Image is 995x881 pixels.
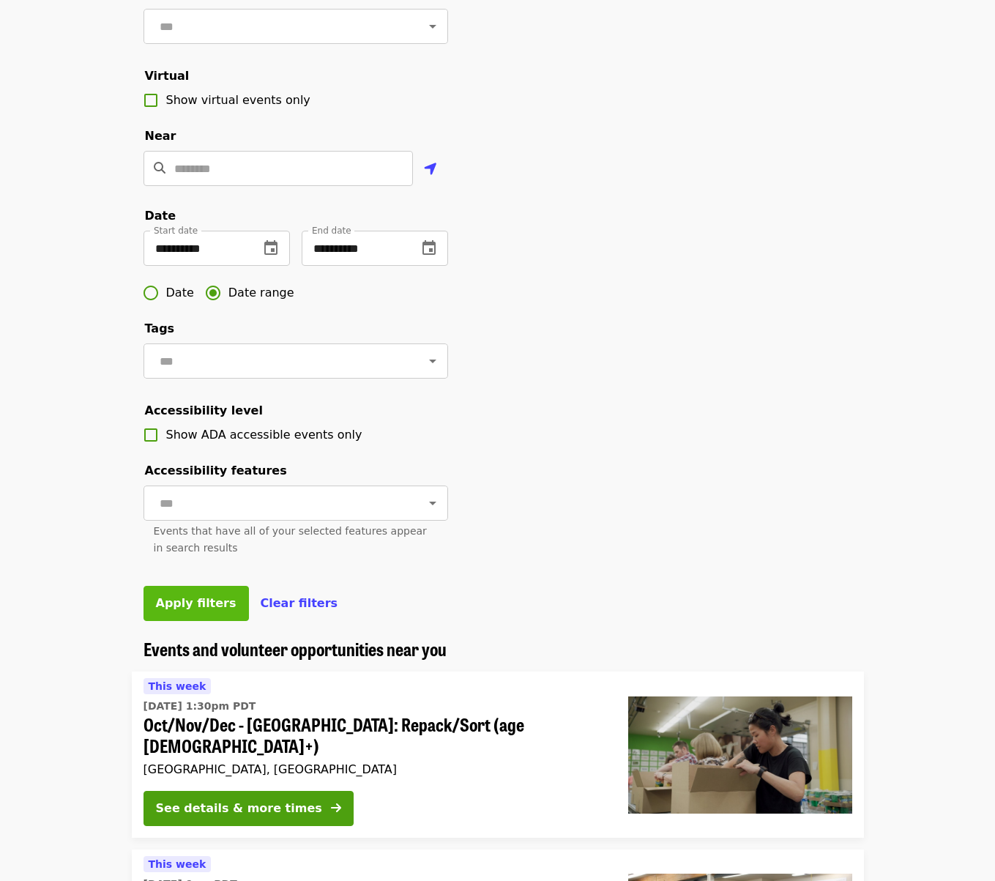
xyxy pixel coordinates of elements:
button: Clear filters [261,595,338,612]
a: See details for "Oct/Nov/Dec - Portland: Repack/Sort (age 8+)" [132,672,864,838]
span: This week [149,858,206,870]
i: search icon [154,161,165,175]
span: End date [312,226,351,236]
span: Show ADA accessible events only [166,428,362,442]
button: change date [253,231,288,266]
span: Virtual [145,69,190,83]
div: See details & more times [156,800,322,817]
span: Date [145,209,176,223]
span: Apply filters [156,596,236,610]
i: arrow-right icon [331,801,341,815]
button: Apply filters [144,586,249,621]
span: Accessibility level [145,404,263,417]
button: Open [422,351,443,371]
button: change date [411,231,447,266]
img: Oct/Nov/Dec - Portland: Repack/Sort (age 8+) organized by Oregon Food Bank [628,696,852,814]
span: Accessibility features [145,464,287,477]
span: Events that have all of your selected features appear in search results [154,525,427,554]
span: Near [145,129,176,143]
button: See details & more times [144,791,354,826]
span: Start date [154,226,198,236]
button: Use my location [413,152,448,187]
span: Date [166,284,194,302]
span: This week [149,680,206,692]
div: [GEOGRAPHIC_DATA], [GEOGRAPHIC_DATA] [144,762,605,776]
span: Date range [228,284,294,302]
button: Open [422,493,443,513]
time: [DATE] 1:30pm PDT [144,699,256,714]
span: Oct/Nov/Dec - [GEOGRAPHIC_DATA]: Repack/Sort (age [DEMOGRAPHIC_DATA]+) [144,714,605,757]
span: Clear filters [261,596,338,610]
i: location-arrow icon [424,160,437,178]
input: Location [174,151,413,186]
button: Open [422,16,443,37]
span: Show virtual events only [166,93,310,107]
span: Tags [145,321,175,335]
span: Events and volunteer opportunities near you [144,636,447,661]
